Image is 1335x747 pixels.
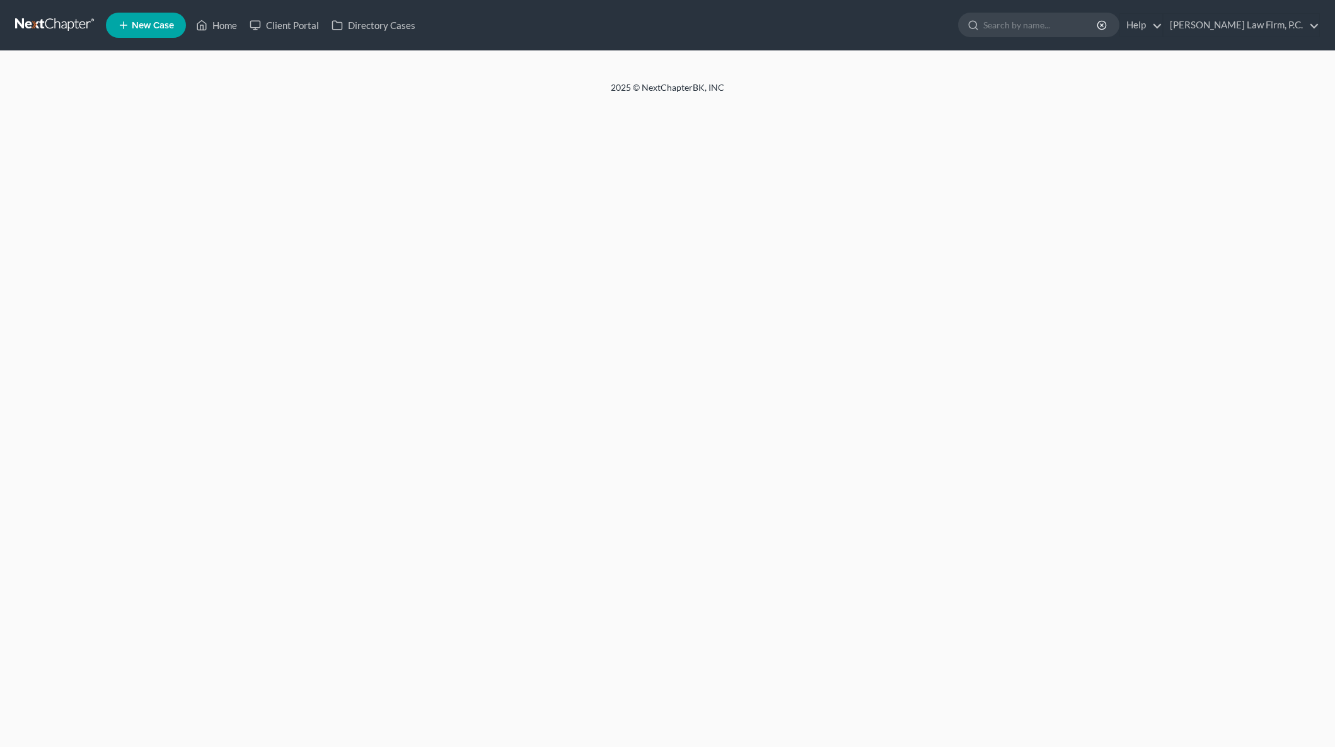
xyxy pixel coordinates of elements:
a: Client Portal [243,14,325,37]
a: Help [1120,14,1162,37]
a: Directory Cases [325,14,422,37]
a: [PERSON_NAME] Law Firm, P.C. [1164,14,1319,37]
div: 2025 © NextChapterBK, INC [308,81,1027,104]
input: Search by name... [983,13,1099,37]
a: Home [190,14,243,37]
span: New Case [132,21,174,30]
